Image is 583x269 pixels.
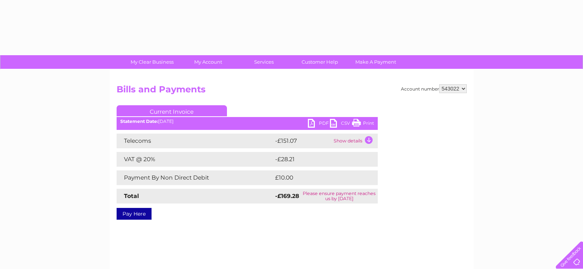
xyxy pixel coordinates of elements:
div: [DATE] [117,119,378,124]
div: Account number [401,84,467,93]
strong: -£169.28 [275,192,299,199]
a: Make A Payment [345,55,406,69]
a: Services [234,55,294,69]
td: -£151.07 [273,134,332,148]
strong: Total [124,192,139,199]
a: PDF [308,119,330,130]
a: CSV [330,119,352,130]
td: Payment By Non Direct Debit [117,170,273,185]
a: My Account [178,55,238,69]
td: £10.00 [273,170,363,185]
b: Statement Date: [120,118,158,124]
a: Current Invoice [117,105,227,116]
a: My Clear Business [122,55,182,69]
h2: Bills and Payments [117,84,467,98]
td: Telecoms [117,134,273,148]
a: Customer Help [289,55,350,69]
td: Show details [332,134,378,148]
a: Print [352,119,374,130]
td: VAT @ 20% [117,152,273,167]
td: -£28.21 [273,152,363,167]
a: Pay Here [117,208,152,220]
td: Please ensure payment reaches us by [DATE] [301,189,378,203]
